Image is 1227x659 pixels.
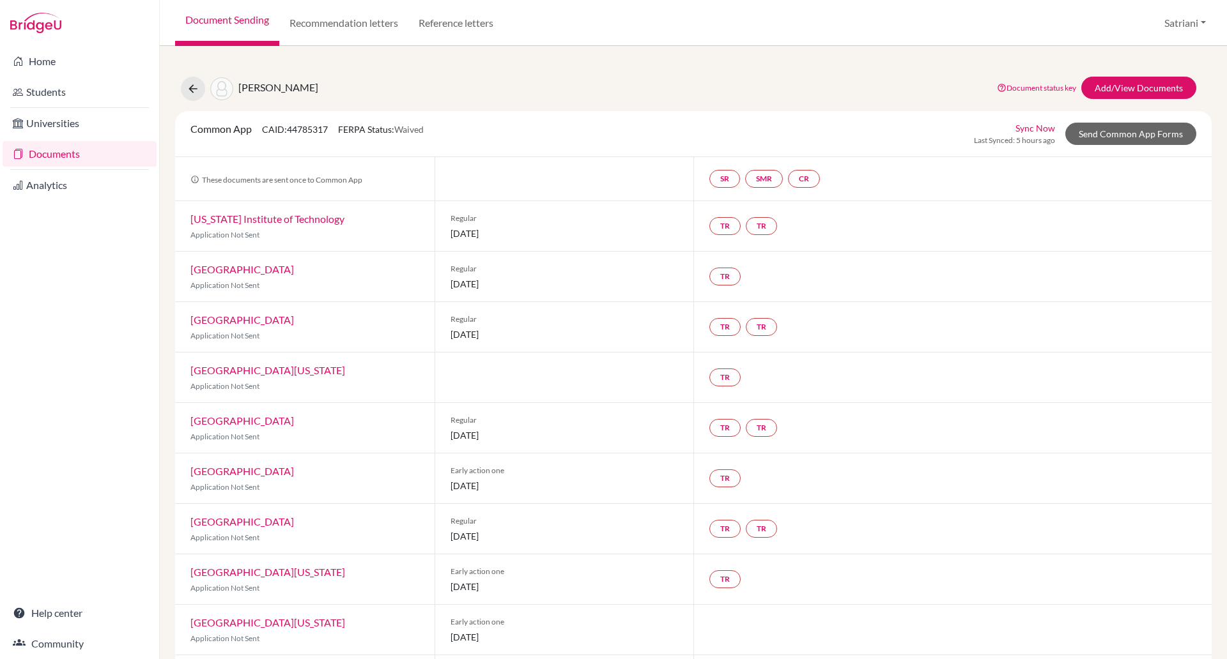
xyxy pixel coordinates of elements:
a: TR [746,419,777,437]
a: TR [746,520,777,538]
a: Documents [3,141,157,167]
span: Application Not Sent [190,633,259,643]
span: [DATE] [451,227,679,240]
span: Last Synced: 5 hours ago [974,135,1055,146]
img: Bridge-U [10,13,61,33]
span: Regular [451,515,679,527]
a: [GEOGRAPHIC_DATA] [190,465,294,477]
a: Document status key [997,83,1076,93]
span: Application Not Sent [190,432,259,441]
a: [GEOGRAPHIC_DATA] [190,414,294,427]
span: [DATE] [451,479,679,492]
span: Regular [451,213,679,224]
a: TR [709,520,741,538]
a: TR [709,217,741,235]
a: [GEOGRAPHIC_DATA] [190,263,294,275]
span: FERPA Status: [338,124,424,135]
span: [DATE] [451,529,679,543]
a: [GEOGRAPHIC_DATA][US_STATE] [190,364,345,376]
a: SR [709,170,740,188]
a: TR [746,217,777,235]
span: CAID: 44785317 [262,124,328,135]
span: Regular [451,414,679,426]
span: Early action one [451,465,679,476]
a: Help center [3,600,157,626]
span: Regular [451,263,679,275]
span: Application Not Sent [190,381,259,391]
a: Analytics [3,172,157,198]
a: Home [3,49,157,74]
a: TR [746,318,777,336]
span: Application Not Sent [190,533,259,542]
span: Application Not Sent [190,482,259,492]
span: [DATE] [451,580,679,593]
span: [PERSON_NAME] [238,81,318,93]
a: [GEOGRAPHIC_DATA] [190,515,294,527]
a: Students [3,79,157,105]
span: Regular [451,314,679,325]
a: [US_STATE] Institute of Technology [190,213,344,225]
a: [GEOGRAPHIC_DATA] [190,314,294,326]
span: These documents are sent once to Common App [190,175,362,185]
a: TR [709,469,741,487]
span: [DATE] [451,277,679,291]
span: Early action one [451,566,679,577]
a: [GEOGRAPHIC_DATA][US_STATE] [190,616,345,628]
span: Common App [190,123,252,135]
span: [DATE] [451,630,679,644]
a: TR [709,368,741,386]
span: Waived [394,124,424,135]
a: Sync Now [1015,121,1055,135]
a: [GEOGRAPHIC_DATA][US_STATE] [190,566,345,578]
span: [DATE] [451,328,679,341]
a: SMR [745,170,783,188]
span: [DATE] [451,428,679,442]
a: Universities [3,110,157,136]
a: Send Common App Forms [1065,123,1196,145]
span: Application Not Sent [190,583,259,593]
span: Application Not Sent [190,331,259,340]
a: TR [709,419,741,437]
a: CR [788,170,820,188]
a: TR [709,318,741,336]
a: TR [709,268,741,285]
button: Satriani [1159,11,1212,35]
a: Community [3,631,157,656]
a: Add/View Documents [1081,77,1196,99]
span: Application Not Sent [190,280,259,290]
span: Early action one [451,616,679,628]
a: TR [709,570,741,588]
span: Application Not Sent [190,230,259,239]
